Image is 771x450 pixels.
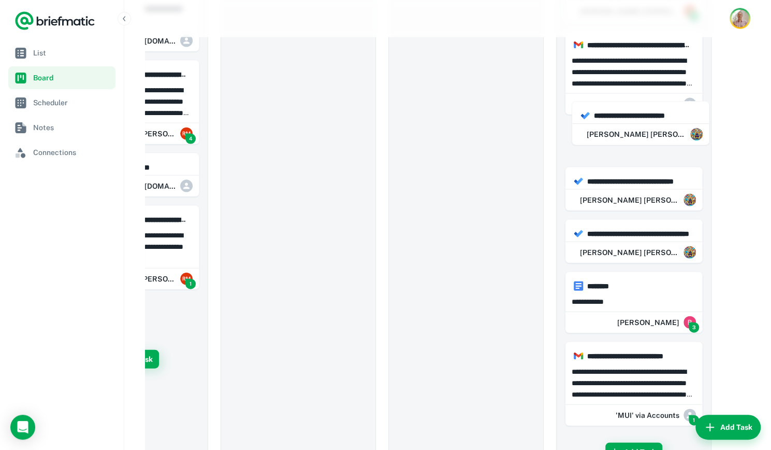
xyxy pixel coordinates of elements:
a: List [8,41,115,64]
span: List [33,47,111,59]
span: Connections [33,147,111,158]
span: Scheduler [33,97,111,108]
a: Logo [14,10,95,31]
img: Rob Mark [731,10,749,27]
span: Board [33,72,111,83]
a: Scheduler [8,91,115,114]
span: Notes [33,122,111,133]
a: Connections [8,141,115,164]
button: Add Task [695,415,761,440]
button: Account button [730,8,750,29]
a: Notes [8,116,115,139]
a: Board [8,66,115,89]
div: Open Intercom Messenger [10,415,35,440]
